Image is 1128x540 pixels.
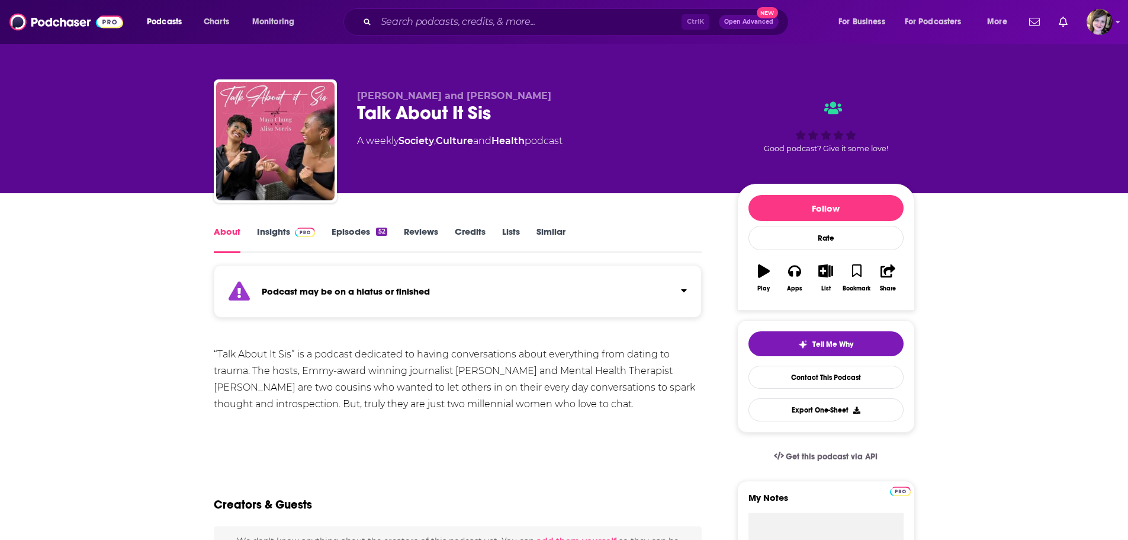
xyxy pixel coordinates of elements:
span: Tell Me Why [812,340,853,349]
img: Talk About It Sis [216,82,335,200]
button: open menu [244,12,310,31]
section: Click to expand status details [214,272,702,318]
span: Podcasts [147,14,182,30]
a: Lists [502,226,520,253]
a: Reviews [404,226,438,253]
span: For Podcasters [905,14,962,30]
div: Rate [748,226,904,250]
img: Podchaser Pro [295,228,316,237]
div: 52 [376,228,387,236]
span: Logged in as IAmMBlankenship [1087,9,1113,35]
button: open menu [830,12,900,31]
button: tell me why sparkleTell Me Why [748,331,904,356]
div: Share [880,285,896,292]
img: Podchaser - Follow, Share and Rate Podcasts [9,11,123,33]
a: Episodes52 [332,226,387,253]
div: Apps [787,285,802,292]
span: [PERSON_NAME] and [PERSON_NAME] [357,90,551,101]
span: Ctrl K [682,14,709,30]
button: Open AdvancedNew [719,15,779,29]
div: Good podcast? Give it some love! [737,90,915,164]
label: My Notes [748,492,904,513]
img: Podchaser Pro [890,487,911,496]
a: About [214,226,240,253]
button: open menu [897,12,979,31]
span: Open Advanced [724,19,773,25]
span: Get this podcast via API [786,452,878,462]
div: Play [757,285,770,292]
a: InsightsPodchaser Pro [257,226,316,253]
div: Bookmark [843,285,870,292]
span: and [473,135,491,146]
a: Charts [196,12,236,31]
span: New [757,7,778,18]
h2: Creators & Guests [214,497,312,512]
span: Good podcast? Give it some love! [764,144,888,153]
button: List [810,257,841,299]
button: open menu [139,12,197,31]
a: Pro website [890,485,911,496]
div: Search podcasts, credits, & more... [355,8,800,36]
img: User Profile [1087,9,1113,35]
a: Credits [455,226,486,253]
span: More [987,14,1007,30]
a: Culture [436,135,473,146]
span: Charts [204,14,229,30]
a: Contact This Podcast [748,366,904,389]
span: , [434,135,436,146]
div: A weekly podcast [357,134,563,148]
button: Play [748,257,779,299]
img: tell me why sparkle [798,340,808,349]
div: List [821,285,831,292]
button: Export One-Sheet [748,398,904,421]
button: Apps [779,257,810,299]
button: Share [872,257,903,299]
button: open menu [979,12,1022,31]
strong: Podcast may be on a hiatus or finished [262,286,430,297]
button: Follow [748,195,904,221]
span: Monitoring [252,14,294,30]
span: For Business [838,14,885,30]
a: Similar [536,226,565,253]
a: Get this podcast via API [764,442,888,471]
input: Search podcasts, credits, & more... [376,12,682,31]
div: “Talk About It Sis” is a podcast dedicated to having conversations about everything from dating t... [214,346,702,413]
button: Bookmark [841,257,872,299]
a: Society [399,135,434,146]
a: Show notifications dropdown [1024,12,1045,32]
button: Show profile menu [1087,9,1113,35]
a: Health [491,135,525,146]
a: Show notifications dropdown [1054,12,1072,32]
